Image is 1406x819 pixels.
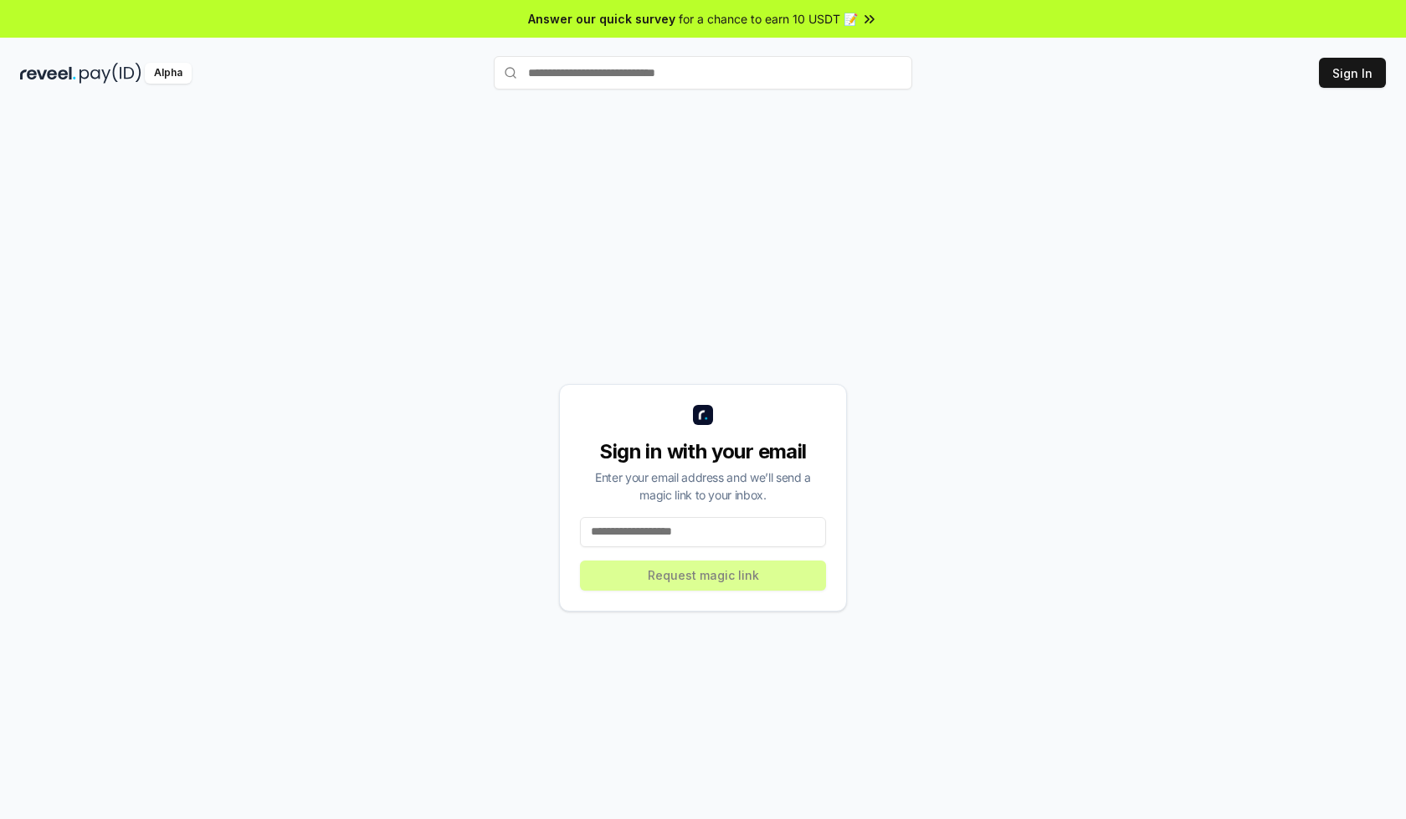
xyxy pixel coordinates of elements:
[528,10,675,28] span: Answer our quick survey
[1319,58,1386,88] button: Sign In
[679,10,858,28] span: for a chance to earn 10 USDT 📝
[80,63,141,84] img: pay_id
[693,405,713,425] img: logo_small
[580,468,826,504] div: Enter your email address and we’ll send a magic link to your inbox.
[145,63,192,84] div: Alpha
[580,438,826,465] div: Sign in with your email
[20,63,76,84] img: reveel_dark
